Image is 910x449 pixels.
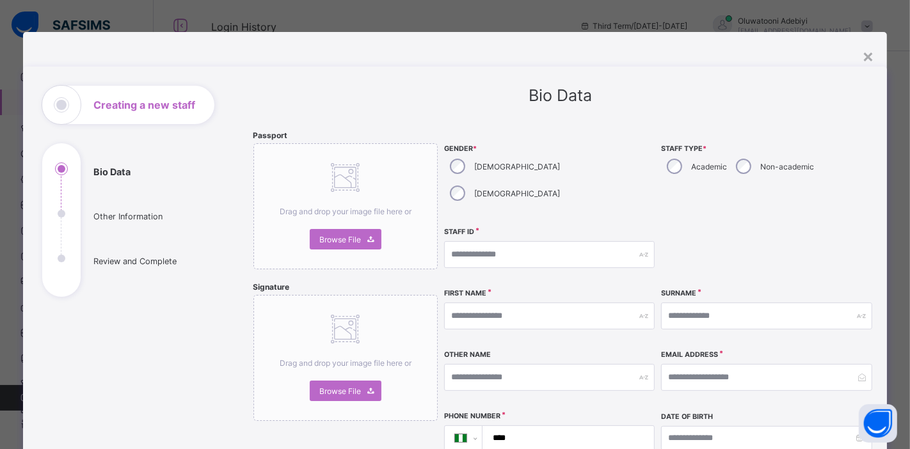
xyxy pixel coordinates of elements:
span: Drag and drop your image file here or [280,207,411,216]
span: Staff Type [661,145,872,153]
label: Surname [661,289,696,297]
label: First Name [444,289,486,297]
span: Bio Data [529,86,592,105]
span: Gender [444,145,655,153]
span: Browse File [319,235,361,244]
label: Phone Number [444,412,500,420]
label: Date of Birth [661,413,713,421]
div: × [862,45,874,67]
span: Passport [253,130,288,140]
label: Staff ID [444,228,474,236]
div: Drag and drop your image file here orBrowse File [253,143,438,269]
label: [DEMOGRAPHIC_DATA] [474,162,560,171]
label: Other Name [444,351,491,359]
label: Email Address [661,351,718,359]
label: [DEMOGRAPHIC_DATA] [474,189,560,198]
h1: Creating a new staff [93,100,195,110]
span: Drag and drop your image file here or [280,358,411,368]
button: Open asap [859,404,897,443]
label: Academic [691,162,727,171]
span: Signature [253,282,290,292]
div: Drag and drop your image file here orBrowse File [253,295,438,421]
span: Browse File [319,386,361,396]
label: Non-academic [760,162,814,171]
